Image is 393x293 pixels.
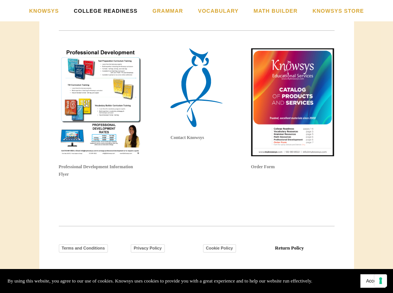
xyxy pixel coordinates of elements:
button: Accept [360,274,386,288]
button: Your consent preferences for tracking technologies [374,274,387,287]
a: Cookie Policy [203,244,236,253]
span: Accept [366,278,380,284]
img: Contact Knowsys [170,48,223,127]
a: Privacy Policy [131,244,165,253]
a: Return Policy [275,245,304,251]
p: By using this website, you agree to our use of cookies. Knowsys uses cookies to provide you with ... [7,277,312,285]
a: Terms and Conditions [59,244,108,253]
strong: Contact Knowsys [170,135,204,140]
strong: Order Form [251,164,275,169]
strong: Professional Development Information Flyer [59,164,134,177]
